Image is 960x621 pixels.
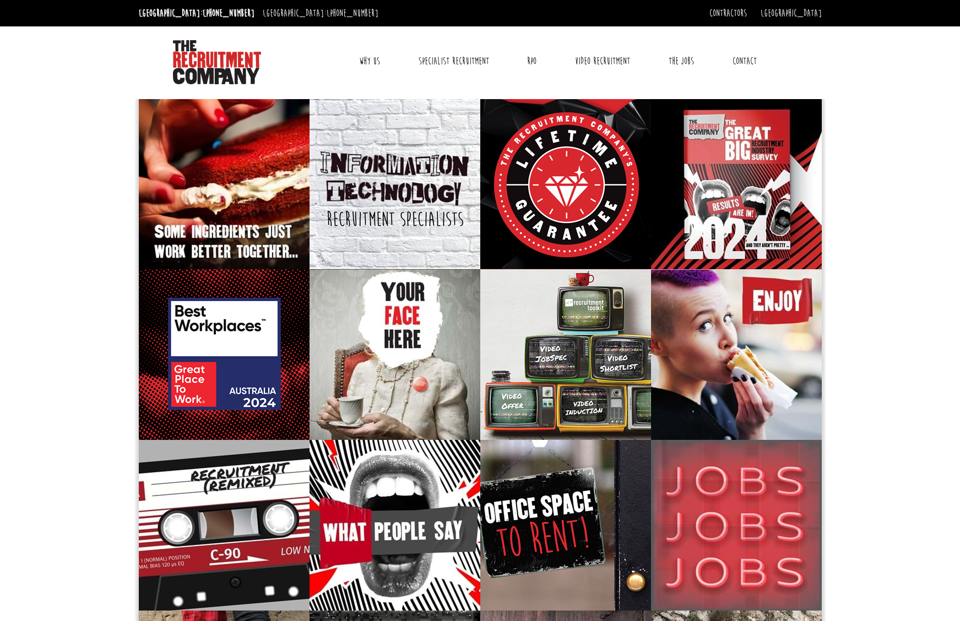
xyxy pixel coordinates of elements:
[136,4,257,22] li: [GEOGRAPHIC_DATA]:
[260,4,381,22] li: [GEOGRAPHIC_DATA]:
[203,7,254,19] a: [PHONE_NUMBER]
[351,47,388,75] a: Why Us
[173,40,261,84] img: The Recruitment Company
[327,7,378,19] a: [PHONE_NUMBER]
[660,47,702,75] a: The Jobs
[724,47,765,75] a: Contact
[567,47,638,75] a: Video Recruitment
[761,7,822,19] a: [GEOGRAPHIC_DATA]
[410,47,497,75] a: Specialist Recruitment
[519,47,545,75] a: RPO
[709,7,747,19] a: Contractors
